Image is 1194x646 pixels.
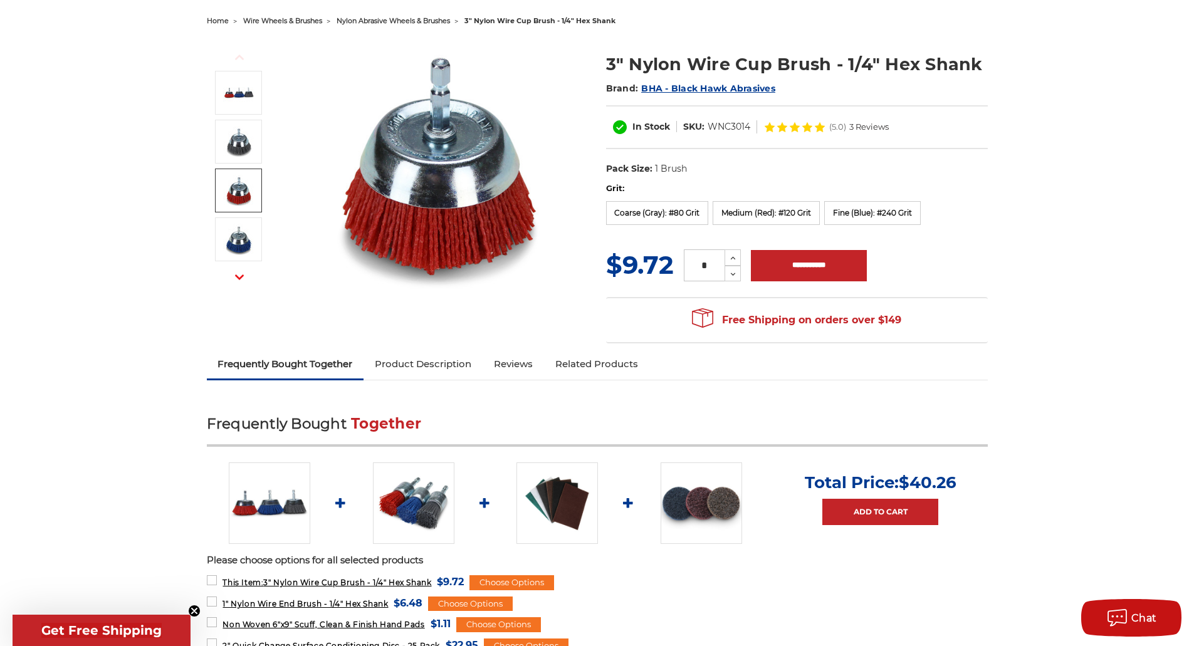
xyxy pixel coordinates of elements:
[243,16,322,25] a: wire wheels & brushes
[41,623,162,638] span: Get Free Shipping
[544,350,649,378] a: Related Products
[223,175,254,206] img: 3" Nylon Wire Cup Brush - 1/4" Hex Shank
[1131,612,1157,624] span: Chat
[683,120,704,133] dt: SKU:
[606,83,639,94] span: Brand:
[428,597,513,612] div: Choose Options
[351,415,421,432] span: Together
[223,224,254,255] img: 3" Nylon Wire Cup Brush - 1/4" Hex Shank
[437,573,464,590] span: $9.72
[207,553,988,568] p: Please choose options for all selected products
[364,350,483,378] a: Product Description
[431,615,451,632] span: $1.11
[223,126,254,157] img: 3" Nylon Wire Cup Brush - 1/4" Hex Shank
[223,77,254,108] img: 3" Nylon Wire Cup Brush - 1/4" Hex Shank
[223,599,388,608] span: 1" Nylon Wire End Brush - 1/4" Hex Shank
[469,575,554,590] div: Choose Options
[223,620,424,629] span: Non Woven 6"x9" Scuff, Clean & Finish Hand Pads
[223,578,263,587] strong: This Item:
[207,350,364,378] a: Frequently Bought Together
[655,162,687,175] dd: 1 Brush
[207,415,347,432] span: Frequently Bought
[483,350,544,378] a: Reviews
[708,120,750,133] dd: WNC3014
[207,16,229,25] a: home
[456,617,541,632] div: Choose Options
[632,121,670,132] span: In Stock
[829,123,846,131] span: (5.0)
[337,16,450,25] a: nylon abrasive wheels & brushes
[394,595,422,612] span: $6.48
[229,462,310,544] img: 3" Nylon Wire Cup Brush - 1/4" Hex Shank
[314,39,565,289] img: 3" Nylon Wire Cup Brush - 1/4" Hex Shank
[822,499,938,525] a: Add to Cart
[606,182,988,195] label: Grit:
[606,162,652,175] dt: Pack Size:
[849,123,889,131] span: 3 Reviews
[224,264,254,291] button: Next
[224,44,254,71] button: Previous
[899,472,956,492] span: $40.26
[692,308,901,333] span: Free Shipping on orders over $149
[1081,599,1181,637] button: Chat
[606,249,674,280] span: $9.72
[464,16,615,25] span: 3" nylon wire cup brush - 1/4" hex shank
[606,52,988,76] h1: 3" Nylon Wire Cup Brush - 1/4" Hex Shank
[641,83,775,94] a: BHA - Black Hawk Abrasives
[805,472,956,492] p: Total Price:
[188,605,201,617] button: Close teaser
[13,615,191,646] div: Get Free ShippingClose teaser
[223,578,431,587] span: 3" Nylon Wire Cup Brush - 1/4" Hex Shank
